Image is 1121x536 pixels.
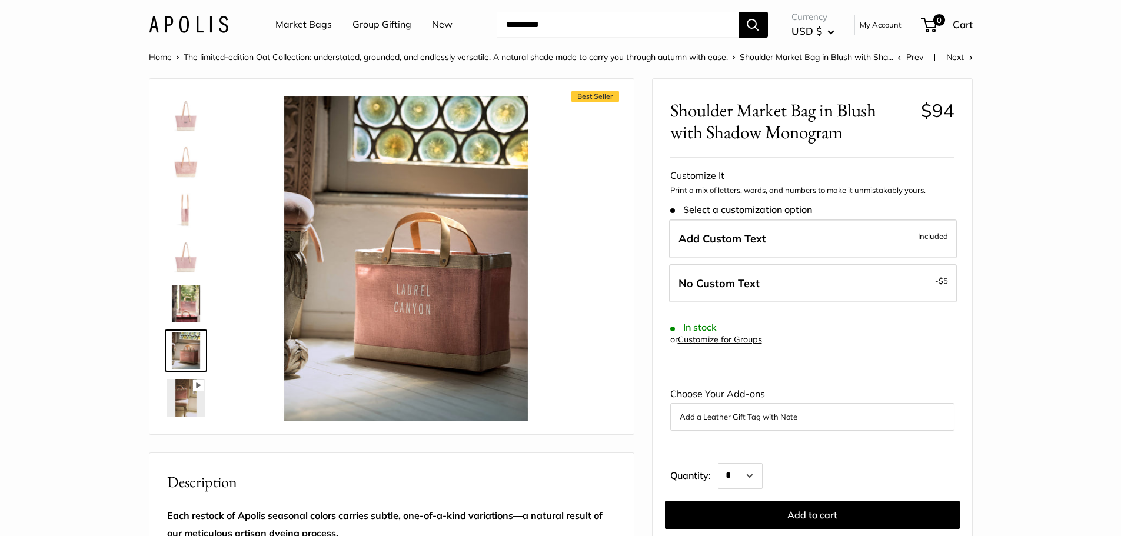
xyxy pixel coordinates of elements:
[165,377,207,419] a: Shoulder Market Bag in Blush with Shadow Monogram
[670,185,954,197] p: Print a mix of letters, words, and numbers to make it unmistakably yours.
[432,16,453,34] a: New
[678,277,760,290] span: No Custom Text
[680,410,945,424] button: Add a Leather Gift Tag with Note
[167,238,205,275] img: Shoulder Market Bag in Blush with Shadow Monogram
[167,191,205,228] img: Shoulder Market Bag in Blush with Shadow Monogram
[243,96,568,421] img: Shoulder Market Bag in Blush with Shadow Monogram
[918,229,948,243] span: Included
[678,334,762,345] a: Customize for Groups
[670,385,954,430] div: Choose Your Add-ons
[791,22,834,41] button: USD $
[740,52,893,62] span: Shoulder Market Bag in Blush with Sha...
[497,12,739,38] input: Search...
[791,25,822,37] span: USD $
[897,52,923,62] a: Prev
[670,460,718,489] label: Quantity:
[167,96,205,134] img: Shoulder Market Bag in Blush with Shadow Monogram
[946,52,973,62] a: Next
[165,282,207,325] a: Shoulder Market Bag in Blush with Shadow Monogram
[670,322,717,333] span: In stock
[739,12,768,38] button: Search
[678,232,766,245] span: Add Custom Text
[275,16,332,34] a: Market Bags
[953,18,973,31] span: Cart
[167,471,616,494] h2: Description
[149,52,172,62] a: Home
[860,18,902,32] a: My Account
[352,16,411,34] a: Group Gifting
[167,332,205,369] img: Shoulder Market Bag in Blush with Shadow Monogram
[167,144,205,181] img: Shoulder Market Bag in Blush with Shadow Monogram
[670,99,912,143] span: Shoulder Market Bag in Blush with Shadow Monogram
[167,379,205,417] img: Shoulder Market Bag in Blush with Shadow Monogram
[921,99,954,122] span: $94
[165,329,207,372] a: Shoulder Market Bag in Blush with Shadow Monogram
[665,501,960,529] button: Add to cart
[165,235,207,278] a: Shoulder Market Bag in Blush with Shadow Monogram
[670,332,762,348] div: or
[184,52,728,62] a: The limited-edition Oat Collection: understated, grounded, and endlessly versatile. A natural sha...
[149,16,228,33] img: Apolis
[165,94,207,137] a: Shoulder Market Bag in Blush with Shadow Monogram
[165,141,207,184] a: Shoulder Market Bag in Blush with Shadow Monogram
[669,219,957,258] label: Add Custom Text
[149,49,893,65] nav: Breadcrumb
[670,167,954,185] div: Customize It
[935,274,948,288] span: -
[165,188,207,231] a: Shoulder Market Bag in Blush with Shadow Monogram
[167,285,205,322] img: Shoulder Market Bag in Blush with Shadow Monogram
[791,9,834,25] span: Currency
[669,264,957,303] label: Leave Blank
[939,276,948,285] span: $5
[933,14,944,26] span: 0
[571,91,619,102] span: Best Seller
[922,15,973,34] a: 0 Cart
[670,204,812,215] span: Select a customization option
